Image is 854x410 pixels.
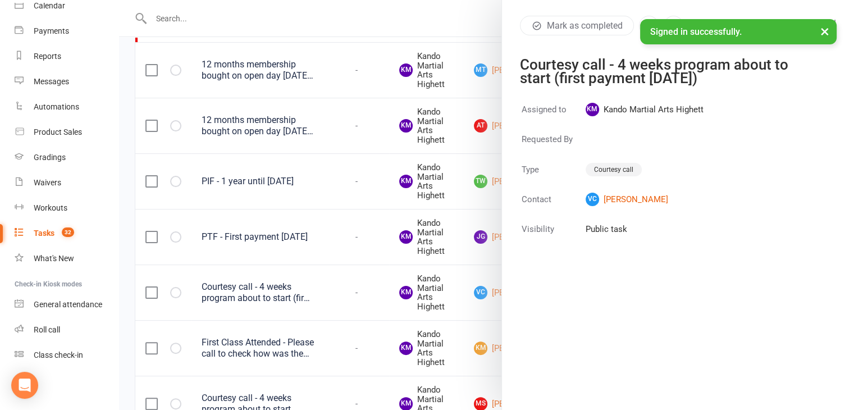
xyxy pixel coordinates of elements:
[15,44,118,69] a: Reports
[520,58,822,85] div: Courtesy call - 4 weeks program about to start (first payment [DATE])
[34,203,67,212] div: Workouts
[521,102,584,131] td: Assigned to
[520,16,634,35] button: Mark as completed
[521,162,584,191] td: Type
[650,26,742,37] span: Signed in successfully.
[34,325,60,334] div: Roll call
[34,229,54,238] div: Tasks
[15,343,118,368] a: Class kiosk mode
[15,170,118,195] a: Waivers
[586,163,642,176] div: Courtesy call
[585,222,704,250] td: Public task
[15,246,118,271] a: What's New
[521,192,584,221] td: Contact
[34,127,82,136] div: Product Sales
[34,254,74,263] div: What's New
[34,350,83,359] div: Class check-in
[34,52,61,61] div: Reports
[521,132,584,161] td: Requested By
[34,77,69,86] div: Messages
[34,1,65,10] div: Calendar
[15,120,118,145] a: Product Sales
[15,145,118,170] a: Gradings
[586,193,599,206] span: VC
[586,193,704,206] a: VC[PERSON_NAME]
[62,227,74,237] span: 32
[15,94,118,120] a: Automations
[815,19,835,43] button: ×
[15,195,118,221] a: Workouts
[15,292,118,317] a: General attendance kiosk mode
[15,221,118,246] a: Tasks 32
[586,103,599,116] span: KM
[34,153,66,162] div: Gradings
[15,317,118,343] a: Roll call
[34,300,102,309] div: General attendance
[15,19,118,44] a: Payments
[15,69,118,94] a: Messages
[11,372,38,399] div: Open Intercom Messenger
[34,178,61,187] div: Waivers
[586,103,704,116] span: Kando Martial Arts Highett
[34,102,79,111] div: Automations
[521,222,584,250] td: Visibility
